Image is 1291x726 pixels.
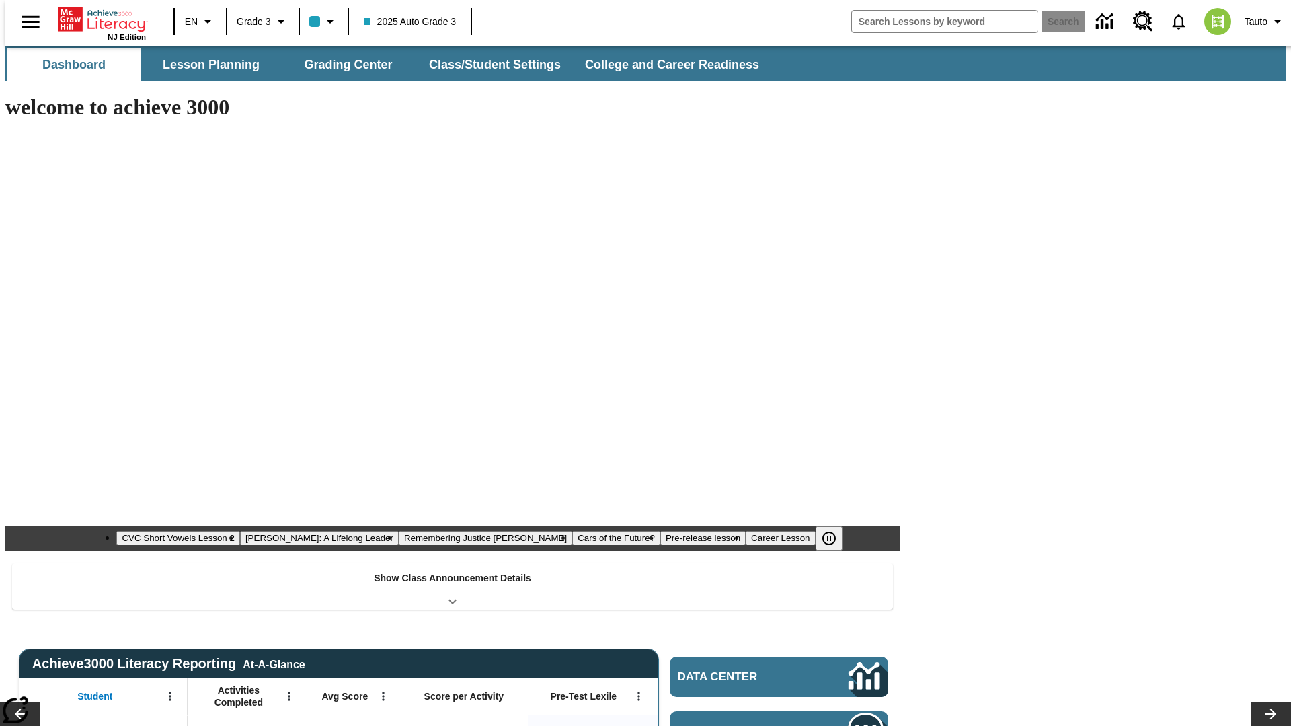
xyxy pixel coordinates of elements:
[374,571,531,586] p: Show Class Announcement Details
[424,690,504,702] span: Score per Activity
[670,657,888,697] a: Data Center
[1245,15,1267,29] span: Tauto
[179,9,222,34] button: Language: EN, Select a language
[160,686,180,707] button: Open Menu
[321,690,368,702] span: Avg Score
[660,531,746,545] button: Slide 5 Pre-release lesson
[572,531,660,545] button: Slide 4 Cars of the Future?
[746,531,815,545] button: Slide 6 Career Lesson
[629,686,649,707] button: Open Menu
[279,686,299,707] button: Open Menu
[1161,4,1196,39] a: Notifications
[1196,4,1239,39] button: Select a new avatar
[116,531,239,545] button: Slide 1 CVC Short Vowels Lesson 2
[281,48,416,81] button: Grading Center
[58,5,146,41] div: Home
[816,526,856,551] div: Pause
[304,9,344,34] button: Class color is light blue. Change class color
[1239,9,1291,34] button: Profile/Settings
[364,15,457,29] span: 2025 Auto Grade 3
[77,690,112,702] span: Student
[32,656,305,672] span: Achieve3000 Literacy Reporting
[399,531,572,545] button: Slide 3 Remembering Justice O'Connor
[58,6,146,33] a: Home
[852,11,1038,32] input: search field
[1204,8,1231,35] img: avatar image
[551,690,617,702] span: Pre-Test Lexile
[1125,3,1161,40] a: Resource Center, Will open in new tab
[816,526,843,551] button: Pause
[12,563,893,610] div: Show Class Announcement Details
[144,48,278,81] button: Lesson Planning
[11,2,50,42] button: Open side menu
[5,48,771,81] div: SubNavbar
[574,48,770,81] button: College and Career Readiness
[194,684,283,709] span: Activities Completed
[185,15,198,29] span: EN
[7,48,141,81] button: Dashboard
[373,686,393,707] button: Open Menu
[5,46,1286,81] div: SubNavbar
[5,95,900,120] h1: welcome to achieve 3000
[231,9,295,34] button: Grade: Grade 3, Select a grade
[237,15,271,29] span: Grade 3
[243,656,305,671] div: At-A-Glance
[1088,3,1125,40] a: Data Center
[240,531,399,545] button: Slide 2 Dianne Feinstein: A Lifelong Leader
[418,48,572,81] button: Class/Student Settings
[1251,702,1291,726] button: Lesson carousel, Next
[678,670,804,684] span: Data Center
[108,33,146,41] span: NJ Edition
